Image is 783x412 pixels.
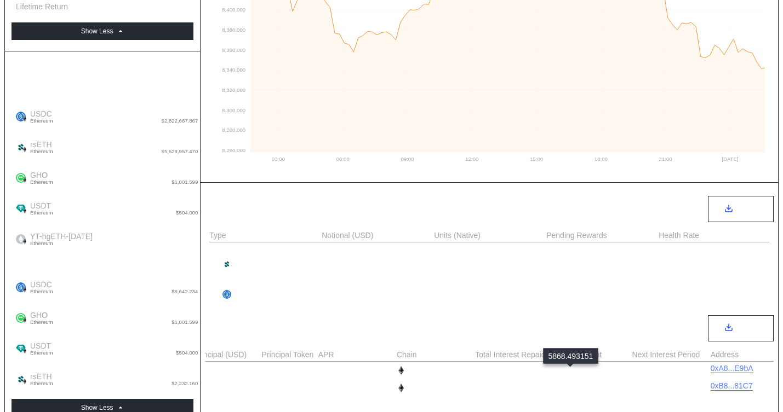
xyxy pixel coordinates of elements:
[546,231,607,240] div: Pending Rewards
[544,349,598,364] div: 5868.493151
[553,381,630,394] div: -
[30,350,53,356] span: Ethereum
[209,322,239,334] div: Loans
[172,179,198,185] span: $1,001.599
[22,287,27,292] img: svg+xml,%3c
[222,260,258,270] div: rsETH
[318,364,395,377] div: 9.000%
[434,260,476,269] div: 1,173.659
[465,156,478,162] text: 12:00
[322,246,382,254] div: 5,521,725.311
[475,350,552,359] div: Total Interest Repaid
[475,384,521,392] div: 98,630.137
[26,311,53,325] span: GHO
[22,208,27,213] img: svg+xml,%3c
[30,289,53,294] span: Ethereum
[222,127,245,133] text: 8,280,000
[16,374,26,384] img: Icon___Dark.png
[708,315,774,341] button: Export
[30,149,53,154] span: Ethereum
[322,276,382,285] div: 2,817,025.633
[22,317,27,323] img: svg+xml,%3c
[711,364,753,373] a: 0xA8...E9bA
[162,149,198,154] span: $5,523,957.470
[22,348,27,353] img: svg+xml,%3c
[336,156,350,162] text: 06:00
[222,260,231,269] img: Icon___Dark.png
[16,2,68,11] div: Lifetime Return
[318,381,395,394] div: 9.000%
[172,381,198,386] span: $2,232.160
[165,230,198,239] div: 186.967
[16,282,26,292] img: usdc.png
[165,230,198,248] div: 0
[176,350,198,356] span: $504.000
[26,372,53,386] span: rsETH
[172,289,198,294] span: $5,642.234
[30,320,53,325] span: Ethereum
[193,2,198,11] div: -
[16,344,26,353] img: Tether.png
[156,280,198,289] div: 5,643.273
[26,232,93,246] span: YT-hgETH-[DATE]
[156,171,198,180] div: 1,002.000
[16,204,26,213] img: Tether.png
[16,173,26,183] img: gho-token-logo.png
[209,274,320,285] div: Upshift coreUSDC Mainnet
[81,404,113,411] div: Show Less
[262,364,317,377] div: USDC
[722,156,738,162] text: [DATE]
[222,67,245,73] text: 8,340,000
[26,109,53,124] span: USDC
[209,231,226,240] div: Type
[81,27,113,35] div: Show Less
[22,177,27,183] img: svg+xml,%3c
[708,196,774,222] button: Export
[30,210,53,216] span: Ethereum
[12,22,193,40] button: Show Less
[737,205,757,213] span: Export
[262,350,317,359] div: Principal Token
[322,231,373,240] div: Notional (USD)
[26,140,53,154] span: rsETH
[632,381,709,394] div: [DATE]
[222,107,245,113] text: 8,300,000
[632,350,709,359] div: Next Interest Period
[222,7,245,13] text: 8,400,000
[401,156,414,162] text: 09:00
[22,379,27,384] img: svg+xml,%3c
[138,109,198,119] div: 2,823,187.334
[322,290,382,299] div: 2,817,025.633
[397,365,441,375] div: Ethereum
[222,290,231,299] img: usdc.png
[22,239,27,244] img: svg+xml,%3c
[209,203,271,216] div: DeFi Metrics
[397,384,405,392] img: svg+xml,%3c
[30,179,53,185] span: Ethereum
[434,274,545,285] div: -
[222,87,245,93] text: 8,320,000
[434,290,494,299] div: 2,817,544.062
[322,260,382,269] div: 5,521,725.311
[16,112,26,121] img: usdc.png
[30,381,53,386] span: Ethereum
[175,372,198,381] div: 0.475
[397,383,441,393] div: Ethereum
[12,62,193,84] div: Account Balance
[16,234,26,244] img: empty-token.png
[26,201,53,216] span: USDT
[156,140,198,149] div: 1,174.133
[26,341,53,356] span: USDT
[262,381,317,394] div: USDC
[162,118,198,124] span: $2,822,667.867
[22,147,27,152] img: svg+xml,%3c
[26,280,53,294] span: USDC
[150,350,260,359] div: Outstanding Principal (USD)
[397,366,405,375] img: svg+xml,%3c
[12,254,193,272] div: Spot Balances
[222,147,245,153] text: 8,260,000
[209,245,320,256] div: hgETH Mainnet
[475,366,521,375] div: 25,383.562
[659,231,699,240] div: Health Rate
[172,320,198,325] span: $1,001.599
